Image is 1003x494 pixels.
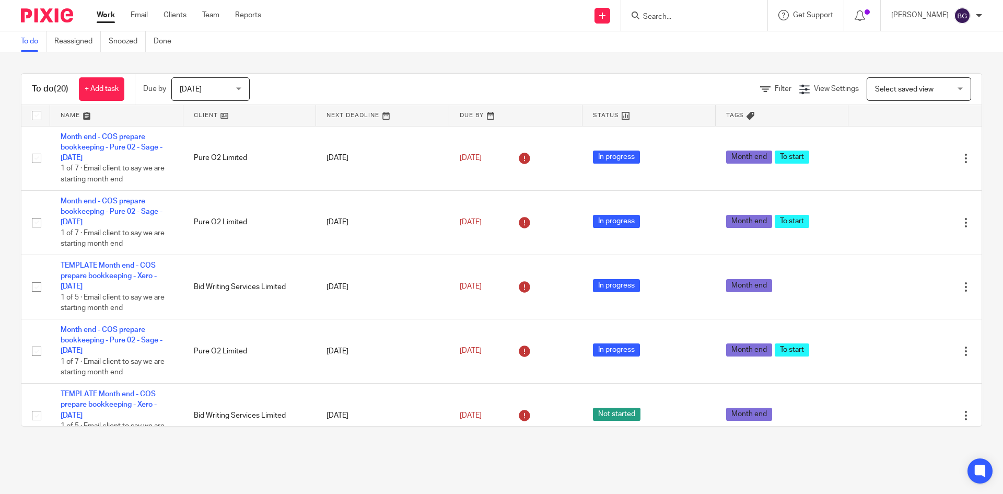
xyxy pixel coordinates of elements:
span: Select saved view [875,86,934,93]
span: In progress [593,151,640,164]
a: Month end - COS prepare bookkeeping - Pure 02 - Sage - [DATE] [61,133,162,162]
p: Due by [143,84,166,94]
a: + Add task [79,77,124,101]
a: Month end - COS prepare bookkeeping - Pure 02 - Sage - [DATE] [61,326,162,355]
a: TEMPLATE Month end - COS prepare bookkeeping - Xero - [DATE] [61,390,157,419]
span: Filter [775,85,791,93]
td: Pure O2 Limited [183,190,317,255]
a: Snoozed [109,31,146,52]
p: [PERSON_NAME] [891,10,949,20]
img: svg%3E [954,7,971,24]
span: 1 of 5 · Email client to say we are starting month end [61,422,165,441]
td: [DATE] [316,319,449,383]
span: Not started [593,408,640,421]
span: Get Support [793,12,833,19]
h1: To do [32,84,68,95]
a: Email [131,10,148,20]
a: Team [202,10,219,20]
span: In progress [593,215,640,228]
span: To start [775,215,809,228]
span: [DATE] [460,219,482,226]
td: Bid Writing Services Limited [183,255,317,319]
img: Pixie [21,8,73,22]
td: [DATE] [316,383,449,447]
a: Reassigned [54,31,101,52]
span: Tags [726,112,744,118]
td: [DATE] [316,255,449,319]
span: 1 of 7 · Email client to say we are starting month end [61,358,165,376]
span: In progress [593,279,640,292]
a: Done [154,31,179,52]
span: [DATE] [460,154,482,162]
span: To start [775,343,809,357]
span: [DATE] [460,412,482,419]
span: 1 of 7 · Email client to say we are starting month end [61,229,165,248]
a: Reports [235,10,261,20]
a: TEMPLATE Month end - COS prepare bookkeeping - Xero - [DATE] [61,262,157,291]
span: [DATE] [460,283,482,291]
span: Month end [726,408,772,421]
span: [DATE] [180,86,202,93]
td: Bid Writing Services Limited [183,383,317,447]
span: Month end [726,279,772,292]
td: Pure O2 Limited [183,319,317,383]
span: Month end [726,151,772,164]
span: [DATE] [460,348,482,355]
a: To do [21,31,46,52]
input: Search [642,13,736,22]
a: Clients [164,10,186,20]
span: In progress [593,343,640,357]
span: Month end [726,215,772,228]
td: Pure O2 Limited [183,126,317,190]
span: To start [775,151,809,164]
td: [DATE] [316,190,449,255]
span: 1 of 5 · Email client to say we are starting month end [61,294,165,312]
span: Month end [726,343,772,357]
span: (20) [54,85,68,93]
a: Work [97,10,115,20]
a: Month end - COS prepare bookkeeping - Pure 02 - Sage - [DATE] [61,198,162,226]
span: View Settings [814,85,859,93]
span: 1 of 7 · Email client to say we are starting month end [61,165,165,183]
td: [DATE] [316,126,449,190]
